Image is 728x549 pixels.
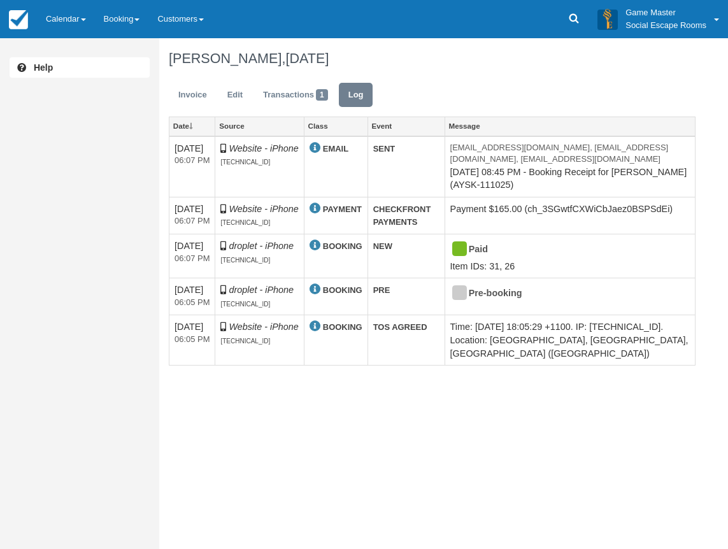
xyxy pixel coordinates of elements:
[323,204,362,214] strong: PAYMENT
[169,315,215,366] td: [DATE]
[445,315,696,366] td: Time: [DATE] 18:05:29 +1100. IP: [TECHNICAL_ID]. Location: [GEOGRAPHIC_DATA], [GEOGRAPHIC_DATA], ...
[229,241,294,251] i: droplet - iPhone
[373,322,427,332] strong: TOS AGREED
[175,155,210,167] em: 2025-10-11 18:07:24+1100
[229,204,298,214] i: Website - iPhone
[316,89,328,101] span: 1
[229,143,298,153] i: Website - iPhone
[220,219,270,226] span: [TECHNICAL_ID]
[323,144,348,153] strong: EMAIL
[169,136,215,197] td: [DATE]
[450,239,679,260] div: Paid
[304,117,368,135] a: Class
[175,253,210,265] em: 2025-10-11 18:07:21+1100
[368,117,445,135] a: Event
[625,6,706,19] p: Game Master
[445,197,696,234] td: Payment $165.00 (ch_3SGwtfCXWiCbJaez0BSPSdEi)
[9,10,28,29] img: checkfront-main-nav-mini-logo.png
[373,285,390,295] strong: PRE
[220,338,270,345] span: [TECHNICAL_ID]
[445,234,696,278] td: Item IDs: 31, 26
[625,19,706,32] p: Social Escape Rooms
[450,283,679,304] div: Pre-booking
[175,334,210,346] em: 2025-10-11 18:05:29+1100
[323,322,362,332] strong: BOOKING
[218,83,252,108] a: Edit
[220,257,270,264] span: [TECHNICAL_ID]
[323,285,362,295] strong: BOOKING
[169,117,215,135] a: Date
[215,117,303,135] a: Source
[169,197,215,234] td: [DATE]
[450,142,690,166] em: [EMAIL_ADDRESS][DOMAIN_NAME], [EMAIL_ADDRESS][DOMAIN_NAME], [EMAIL_ADDRESS][DOMAIN_NAME]
[445,117,696,135] a: Message
[229,322,298,332] i: Website - iPhone
[339,83,373,108] a: Log
[10,57,150,78] a: Help
[285,50,329,66] span: [DATE]
[175,215,210,227] em: 2025-10-11 18:07:24+1100
[34,62,53,73] b: Help
[169,51,696,66] h1: [PERSON_NAME],
[220,159,270,166] span: [TECHNICAL_ID]
[229,285,294,295] i: droplet - iPhone
[253,83,338,108] a: Transactions1
[373,144,396,153] strong: SENT
[445,136,696,197] td: [DATE] 08:45 PM - Booking Receipt for [PERSON_NAME] (AYSK-111025)
[169,83,217,108] a: Invoice
[323,241,362,251] strong: BOOKING
[169,278,215,315] td: [DATE]
[220,301,270,308] span: [TECHNICAL_ID]
[169,234,215,278] td: [DATE]
[373,241,392,251] strong: NEW
[373,204,431,227] strong: CHECKFRONT PAYMENTS
[175,297,210,309] em: 2025-10-11 18:05:29+1100
[597,9,618,29] img: A3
